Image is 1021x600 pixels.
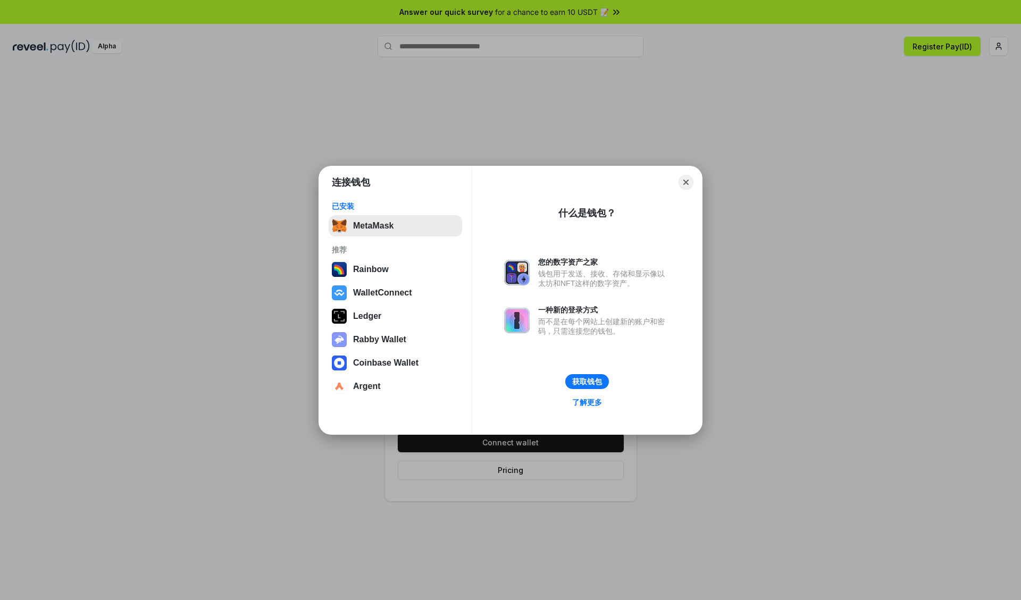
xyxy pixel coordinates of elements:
[566,395,608,409] a: 了解更多
[565,374,609,389] button: 获取钱包
[353,221,394,231] div: MetaMask
[538,257,670,267] div: 您的数字资产之家
[504,308,530,333] img: svg+xml,%3Csvg%20xmlns%3D%22http%3A%2F%2Fwww.w3.org%2F2000%2Fsvg%22%20fill%3D%22none%22%20viewBox...
[332,332,347,347] img: svg+xml,%3Csvg%20xmlns%3D%22http%3A%2F%2Fwww.w3.org%2F2000%2Fsvg%22%20fill%3D%22none%22%20viewBox...
[332,218,347,233] img: svg+xml,%3Csvg%20fill%3D%22none%22%20height%3D%2233%22%20viewBox%3D%220%200%2035%2033%22%20width%...
[353,311,381,321] div: Ledger
[332,262,347,277] img: svg+xml,%3Csvg%20width%3D%22120%22%20height%3D%22120%22%20viewBox%3D%220%200%20120%20120%22%20fil...
[332,309,347,324] img: svg+xml,%3Csvg%20xmlns%3D%22http%3A%2F%2Fwww.w3.org%2F2000%2Fsvg%22%20width%3D%2228%22%20height%3...
[329,376,462,397] button: Argent
[538,269,670,288] div: 钱包用于发送、接收、存储和显示像以太坊和NFT这样的数字资产。
[329,329,462,350] button: Rabby Wallet
[353,288,412,298] div: WalletConnect
[329,259,462,280] button: Rainbow
[332,379,347,394] img: svg+xml,%3Csvg%20width%3D%2228%22%20height%3D%2228%22%20viewBox%3D%220%200%2028%2028%22%20fill%3D...
[332,176,370,189] h1: 连接钱包
[329,215,462,236] button: MetaMask
[353,265,389,274] div: Rainbow
[329,352,462,374] button: Coinbase Wallet
[332,356,347,370] img: svg+xml,%3Csvg%20width%3D%2228%22%20height%3D%2228%22%20viewBox%3D%220%200%2028%2028%22%20fill%3D...
[353,335,406,344] div: Rabby Wallet
[353,358,419,368] div: Coinbase Wallet
[332,245,459,255] div: 推荐
[679,175,693,190] button: Close
[332,201,459,211] div: 已安装
[538,317,670,336] div: 而不是在每个网站上创建新的账户和密码，只需连接您的钱包。
[572,398,602,407] div: 了解更多
[538,305,670,315] div: 一种新的登录方式
[329,306,462,327] button: Ledger
[353,382,381,391] div: Argent
[572,377,602,386] div: 获取钱包
[558,207,616,219] div: 什么是钱包？
[504,260,530,285] img: svg+xml,%3Csvg%20xmlns%3D%22http%3A%2F%2Fwww.w3.org%2F2000%2Fsvg%22%20fill%3D%22none%22%20viewBox...
[329,282,462,303] button: WalletConnect
[332,285,347,300] img: svg+xml,%3Csvg%20width%3D%2228%22%20height%3D%2228%22%20viewBox%3D%220%200%2028%2028%22%20fill%3D...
